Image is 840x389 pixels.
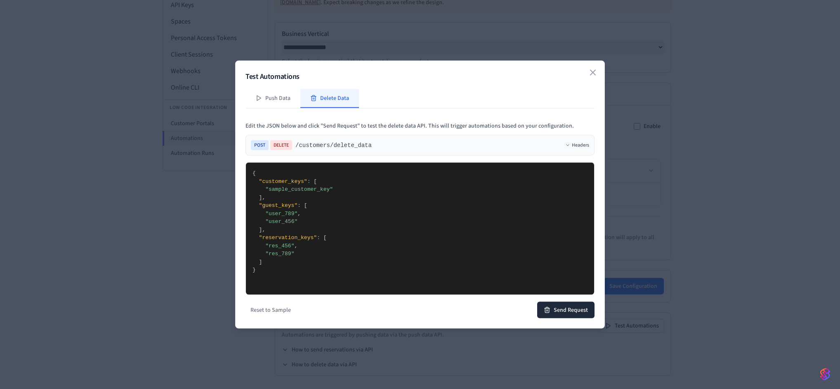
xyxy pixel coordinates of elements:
[245,122,595,130] p: Edit the JSON below and click "Send Request" to test the delete data API. This will trigger autom...
[820,368,830,381] img: SeamLogoGradient.69752ec5.svg
[295,141,372,149] span: /customers/delete_data
[565,142,589,149] button: Headers
[245,89,300,108] button: Push Data
[537,302,595,318] button: Send Request
[245,71,595,83] h2: Test Automations
[270,140,292,150] span: DELETE
[251,140,269,150] span: POST
[300,89,359,108] button: Delete Data
[245,304,296,317] button: Reset to Sample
